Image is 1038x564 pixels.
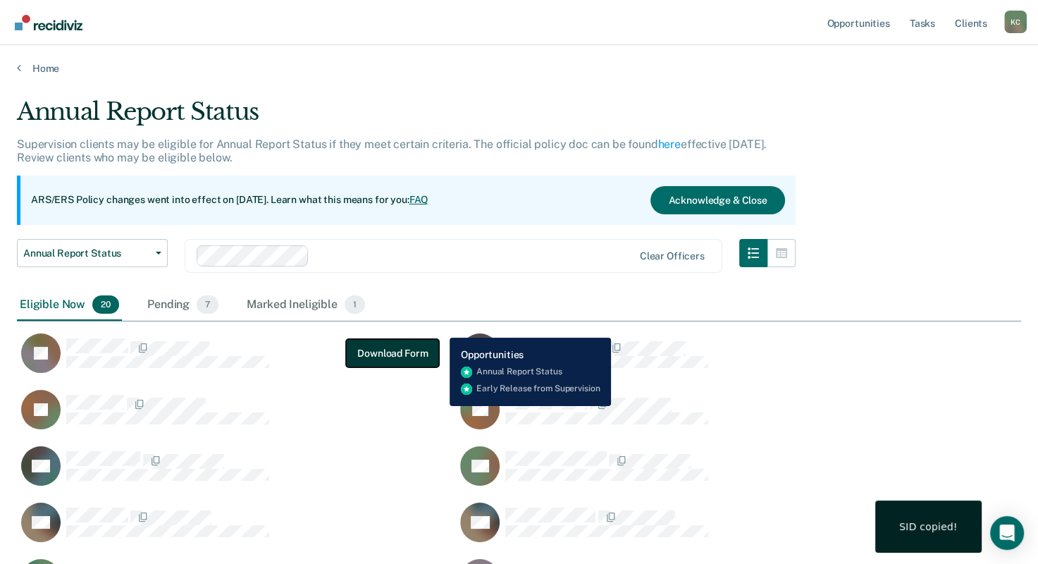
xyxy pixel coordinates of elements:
[1004,11,1027,33] button: Profile dropdown button
[17,62,1021,75] a: Home
[456,502,895,558] div: CaseloadOpportunityCell-03148581
[17,239,168,267] button: Annual Report Status
[409,194,429,205] a: FAQ
[990,516,1024,550] div: Open Intercom Messenger
[15,15,82,30] img: Recidiviz
[17,446,456,502] div: CaseloadOpportunityCell-02306426
[92,295,119,314] span: 20
[17,389,456,446] div: CaseloadOpportunityCell-03172985
[17,137,767,164] p: Supervision clients may be eligible for Annual Report Status if they meet certain criteria. The o...
[456,446,895,502] div: CaseloadOpportunityCell-06450556
[17,97,796,137] div: Annual Report Status
[899,520,958,533] div: SID copied!
[658,137,681,151] a: here
[1004,11,1027,33] div: K C
[346,339,439,367] button: Download Form
[650,186,784,214] button: Acknowledge & Close
[456,389,895,446] div: CaseloadOpportunityCell-06384245
[640,250,705,262] div: Clear officers
[17,333,456,389] div: CaseloadOpportunityCell-05838071
[17,290,122,321] div: Eligible Now20
[144,290,221,321] div: Pending7
[244,290,368,321] div: Marked Ineligible1
[17,502,456,558] div: CaseloadOpportunityCell-05674798
[346,339,439,367] a: Navigate to form link
[23,247,150,259] span: Annual Report Status
[345,295,365,314] span: 1
[456,333,895,389] div: CaseloadOpportunityCell-08308648
[197,295,218,314] span: 7
[31,193,428,207] p: ARS/ERS Policy changes went into effect on [DATE]. Learn what this means for you:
